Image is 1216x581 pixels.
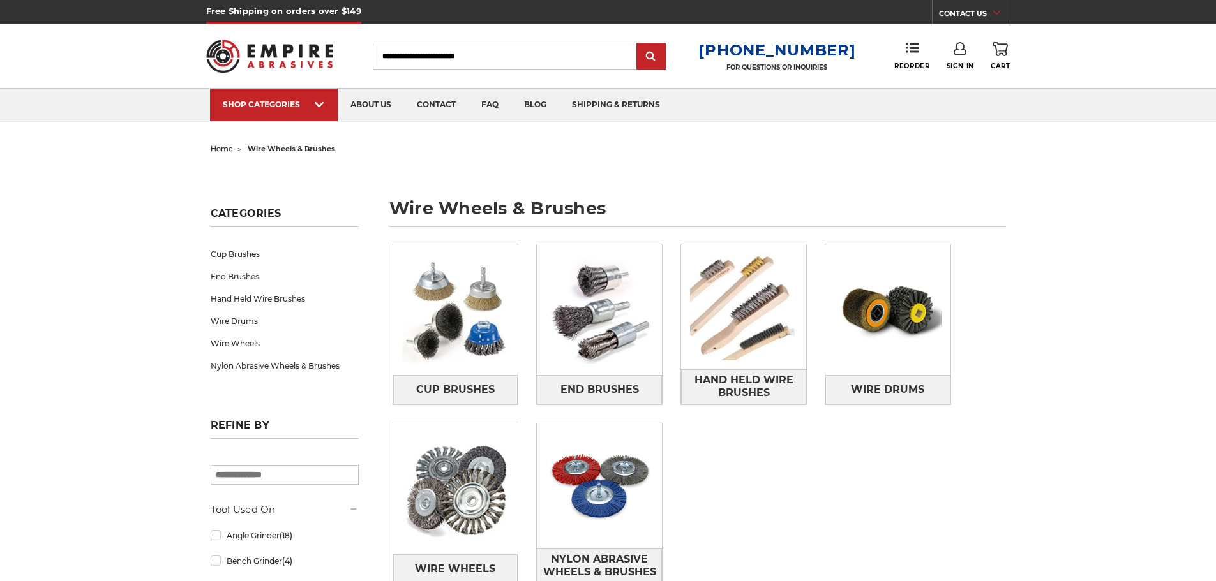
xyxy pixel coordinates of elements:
a: CONTACT US [939,6,1010,24]
h1: wire wheels & brushes [389,200,1006,227]
span: wire wheels & brushes [248,144,335,153]
p: FOR QUESTIONS OR INQUIRIES [698,63,855,71]
img: Nylon Abrasive Wheels & Brushes [537,423,662,548]
input: Submit [638,44,664,70]
a: Wire Drums [825,375,950,404]
a: Bench Grinder [211,550,359,572]
img: Hand Held Wire Brushes [681,244,806,369]
span: End Brushes [560,379,639,401]
a: Wire Wheels [211,332,359,355]
div: SHOP CATEGORIES [223,99,325,109]
a: Cup Brushes [211,243,359,265]
a: Nylon Abrasive Wheels & Brushes [211,355,359,377]
span: Reorder [894,62,929,70]
span: Cart [991,62,1010,70]
img: Empire Abrasives [206,31,334,81]
img: Cup Brushes [393,247,518,372]
span: Wire Drums [851,379,924,401]
span: Hand Held Wire Brushes [682,369,806,404]
a: Hand Held Wire Brushes [681,369,806,404]
a: about us [338,89,404,121]
h5: Refine by [211,419,359,439]
h5: Categories [211,207,359,227]
a: Reorder [894,42,929,70]
a: Hand Held Wire Brushes [211,288,359,310]
img: End Brushes [537,247,662,372]
h5: Tool Used On [211,502,359,517]
span: (18) [280,531,292,540]
a: blog [511,89,559,121]
a: Cart [991,42,1010,70]
span: Sign In [947,62,974,70]
a: End Brushes [537,375,662,404]
a: contact [404,89,469,121]
a: End Brushes [211,265,359,288]
a: home [211,144,233,153]
span: Wire Wheels [415,558,495,580]
a: shipping & returns [559,89,673,121]
span: Cup Brushes [416,379,495,401]
img: Wire Wheels [393,427,518,552]
a: Angle Grinder [211,524,359,547]
img: Wire Drums [825,247,950,372]
span: (4) [282,556,292,566]
a: [PHONE_NUMBER] [698,41,855,59]
a: Cup Brushes [393,375,518,404]
a: faq [469,89,511,121]
a: Wire Drums [211,310,359,332]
